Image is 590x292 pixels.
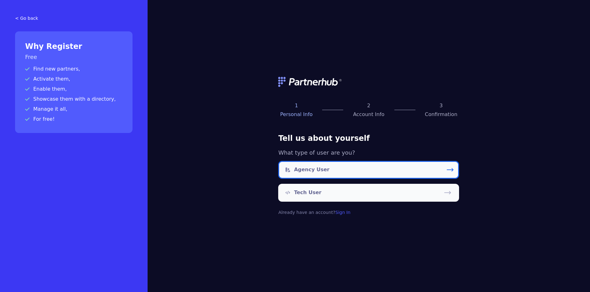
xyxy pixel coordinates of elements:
p: 2 [351,102,387,109]
p: For free! [25,115,122,123]
p: Account Info [351,111,387,118]
h2: Why Register [25,41,122,51]
h3: Free [25,53,122,61]
p: Showcase them with a directory, [25,95,122,103]
p: Confirmation [423,111,459,118]
p: Find new partners, [25,65,122,73]
p: Personal Info [278,111,314,118]
a: Sign In [335,210,350,215]
a: < Go back [15,15,133,21]
p: Activate them, [25,75,122,83]
p: Agency User [294,166,329,173]
p: Enable them, [25,85,122,93]
h3: Tell us about yourself [278,133,459,143]
a: Agency User [278,161,459,179]
a: Tech User [278,184,459,202]
p: Tech User [294,189,321,196]
p: 1 [278,102,314,109]
p: Already have an account? [278,209,459,215]
img: logo [278,77,342,87]
p: 3 [423,102,459,109]
p: Manage it all, [25,105,122,113]
h5: What type of user are you? [278,148,459,157]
